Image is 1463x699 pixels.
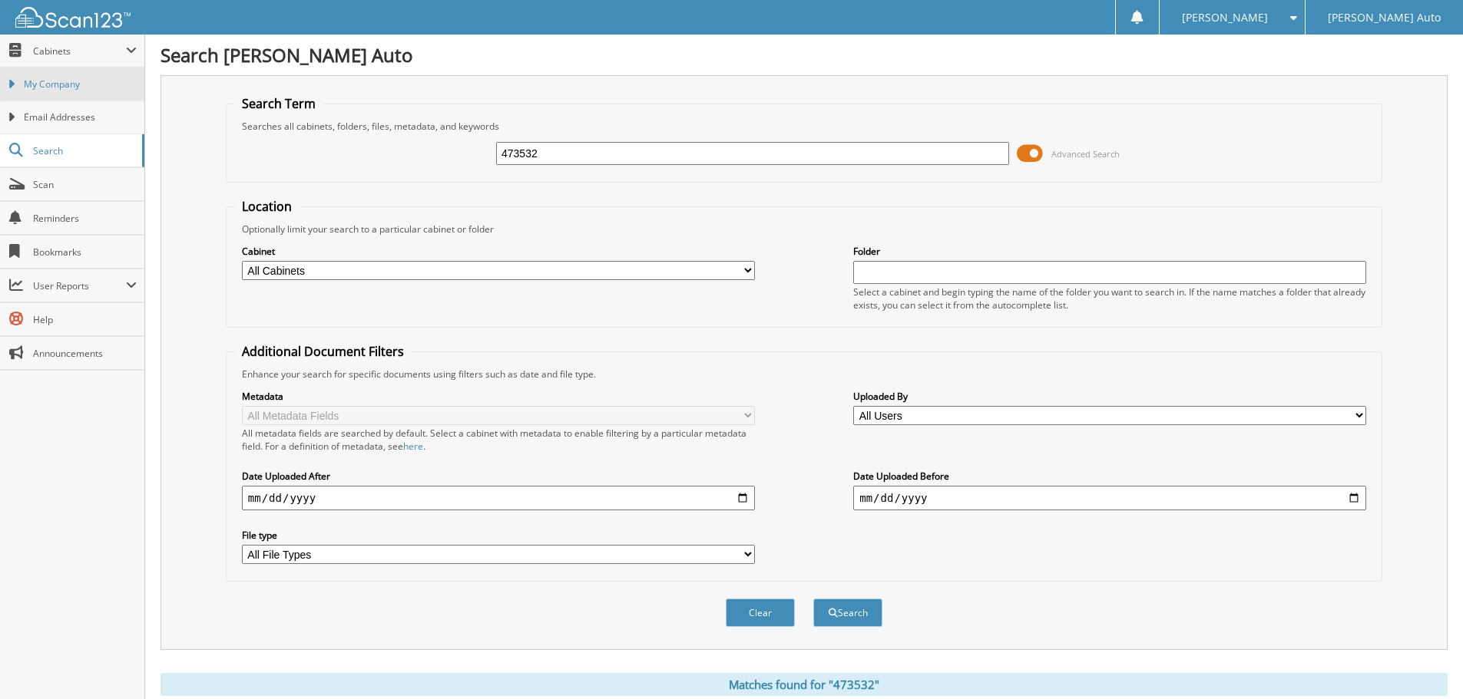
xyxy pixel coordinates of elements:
div: Matches found for "473532" [161,673,1448,696]
span: Scan [33,178,137,191]
img: scan123-logo-white.svg [15,7,131,28]
label: Folder [853,245,1366,258]
iframe: Chat Widget [1386,625,1463,699]
div: Searches all cabinets, folders, files, metadata, and keywords [234,120,1374,133]
span: Announcements [33,347,137,360]
div: Enhance your search for specific documents using filters such as date and file type. [234,368,1374,381]
div: All metadata fields are searched by default. Select a cabinet with metadata to enable filtering b... [242,427,755,453]
span: Cabinets [33,45,126,58]
input: end [853,486,1366,510]
label: Cabinet [242,245,755,258]
a: here [403,440,423,453]
span: My Company [24,77,137,91]
span: [PERSON_NAME] [1182,13,1268,22]
span: Advanced Search [1051,148,1120,160]
span: Email Addresses [24,110,137,124]
legend: Search Term [234,95,323,112]
label: Date Uploaded Before [853,470,1366,483]
span: [PERSON_NAME] Auto [1328,13,1441,22]
legend: Location [234,198,300,215]
label: Uploaded By [853,390,1366,403]
legend: Additional Document Filters [234,343,412,360]
span: Help [33,313,137,326]
div: Optionally limit your search to a particular cabinet or folder [234,223,1374,236]
span: User Reports [33,279,126,292]
label: Metadata [242,390,755,403]
label: File type [242,529,755,542]
span: Reminders [33,212,137,225]
button: Clear [726,598,795,627]
input: start [242,486,755,510]
span: Search [33,144,134,157]
span: Bookmarks [33,246,137,259]
label: Date Uploaded After [242,470,755,483]
button: Search [813,598,882,627]
div: Select a cabinet and begin typing the name of the folder you want to search in. If the name match... [853,285,1366,312]
h1: Search [PERSON_NAME] Auto [161,42,1448,68]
